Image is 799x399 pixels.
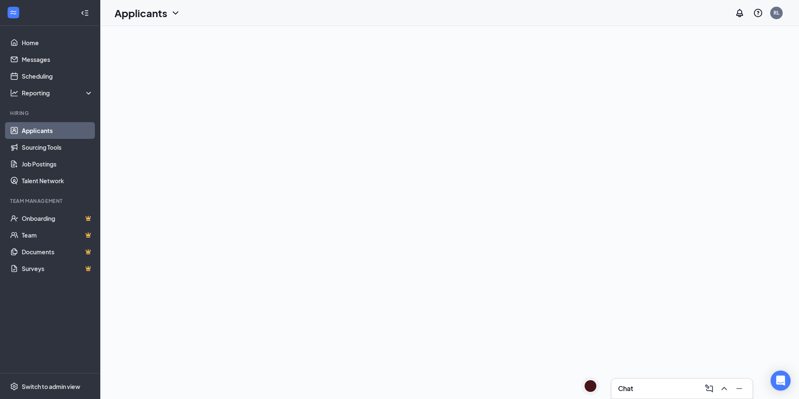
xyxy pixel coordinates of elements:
[22,210,93,227] a: OnboardingCrown
[22,34,93,51] a: Home
[702,382,716,395] button: ComposeMessage
[22,382,80,391] div: Switch to admin view
[718,382,731,395] button: ChevronUp
[81,9,89,17] svg: Collapse
[10,382,18,391] svg: Settings
[10,110,92,117] div: Hiring
[22,156,93,172] a: Job Postings
[22,172,93,189] a: Talent Network
[719,384,729,394] svg: ChevronUp
[9,8,18,17] svg: WorkstreamLogo
[22,51,93,68] a: Messages
[170,8,181,18] svg: ChevronDown
[10,89,18,97] svg: Analysis
[22,122,93,139] a: Applicants
[22,89,94,97] div: Reporting
[735,8,745,18] svg: Notifications
[22,227,93,243] a: TeamCrown
[704,384,714,394] svg: ComposeMessage
[10,197,92,205] div: Team Management
[22,139,93,156] a: Sourcing Tools
[115,6,167,20] h1: Applicants
[22,68,93,84] a: Scheduling
[618,384,633,393] h3: Chat
[22,243,93,260] a: DocumentsCrown
[774,9,779,16] div: RL
[734,384,744,394] svg: Minimize
[771,371,791,391] div: Open Intercom Messenger
[753,8,763,18] svg: QuestionInfo
[733,382,746,395] button: Minimize
[22,260,93,277] a: SurveysCrown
